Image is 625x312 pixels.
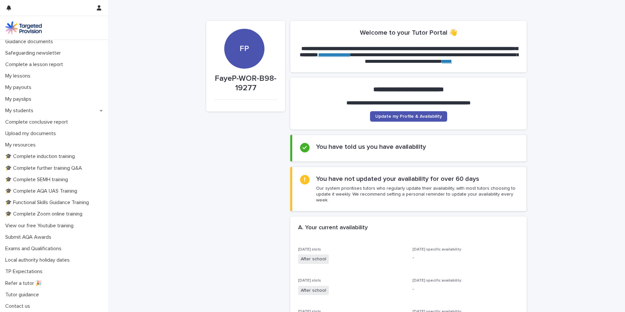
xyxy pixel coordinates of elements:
p: Guidance documents [3,39,58,45]
p: 🎓 Functional Skills Guidance Training [3,199,94,206]
h2: A. Your current availability [298,224,368,232]
p: Upload my documents [3,130,61,137]
span: After school [298,286,329,295]
p: Complete conclusive report [3,119,73,125]
span: [DATE] specific availability [413,248,461,251]
p: Refer a tutor 🎉 [3,280,47,286]
h2: Welcome to your Tutor Portal 👋 [360,29,457,37]
span: [DATE] slots [298,248,321,251]
p: View our free Youtube training [3,223,79,229]
p: Our system prioritises tutors who regularly update their availability, with most tutors choosing ... [316,185,518,203]
p: 🎓 Complete induction training [3,153,80,160]
p: TP Expectations [3,269,48,275]
a: Update my Profile & Availability [370,111,447,122]
span: [DATE] specific availability [413,279,461,283]
p: Local authority holiday dates [3,257,75,263]
span: Update my Profile & Availability [375,114,442,119]
p: 🎓 Complete Zoom online training [3,211,88,217]
p: Contact us [3,303,35,309]
div: FP [224,4,264,54]
p: 🎓 Complete further training Q&A [3,165,87,171]
img: M5nRWzHhSzIhMunXDL62 [5,21,42,34]
h2: You have told us you have availability [316,143,426,151]
p: My students [3,108,39,114]
p: Tutor guidance [3,292,44,298]
p: My resources [3,142,41,148]
p: - [413,286,519,293]
p: Complete a lesson report [3,61,68,68]
span: After school [298,254,329,264]
p: - [413,254,519,261]
p: My payouts [3,84,37,91]
p: 🎓 Complete SEMH training [3,177,73,183]
p: Exams and Qualifications [3,246,67,252]
p: 🎓 Complete AQA UAS Training [3,188,82,194]
h2: You have not updated your availability for over 60 days [316,175,479,183]
p: My lessons [3,73,36,79]
span: [DATE] slots [298,279,321,283]
p: Submit AQA Awards [3,234,57,240]
p: My payslips [3,96,37,102]
p: Safeguarding newsletter [3,50,66,56]
p: FayeP-WOR-B98-19277 [214,74,277,93]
